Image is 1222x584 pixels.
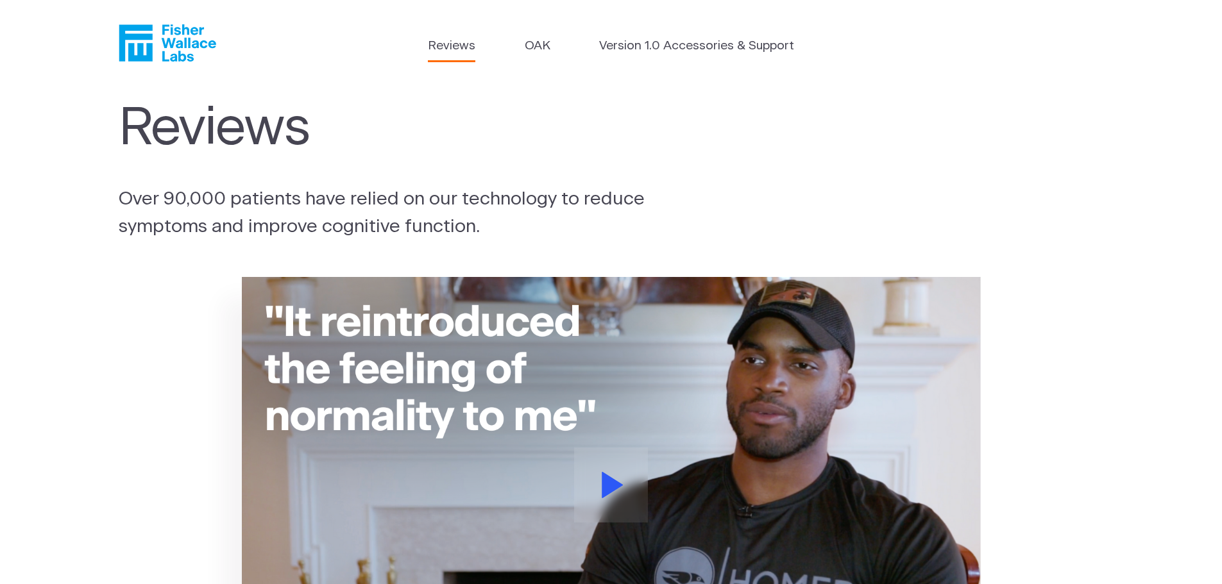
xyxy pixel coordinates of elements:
[119,24,216,62] a: Fisher Wallace
[602,472,624,498] svg: Play
[599,37,794,56] a: Version 1.0 Accessories & Support
[119,99,673,160] h1: Reviews
[428,37,475,56] a: Reviews
[119,185,679,240] p: Over 90,000 patients have relied on our technology to reduce symptoms and improve cognitive funct...
[525,37,550,56] a: OAK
